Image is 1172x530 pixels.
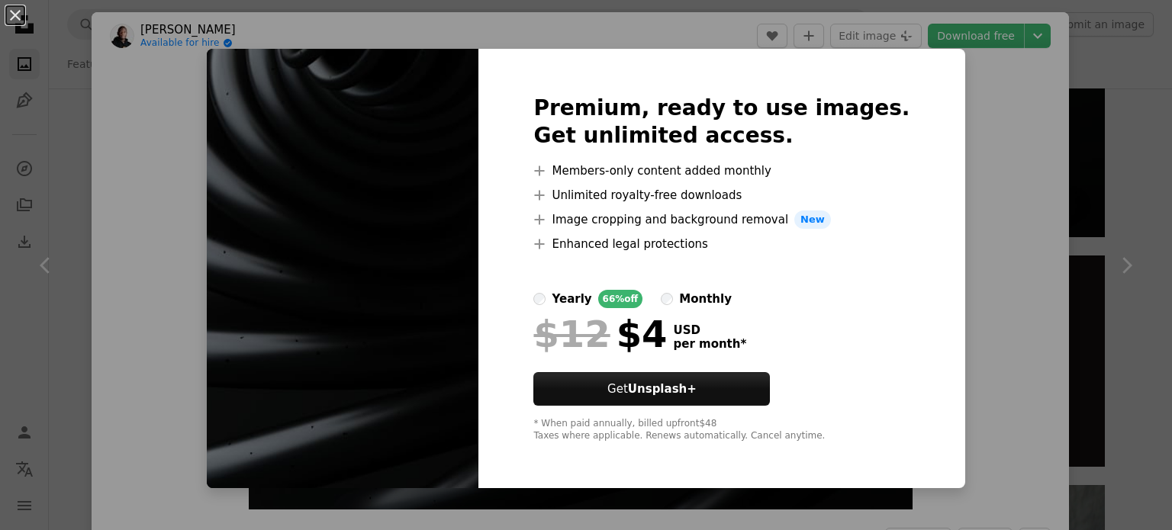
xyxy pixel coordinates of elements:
[533,235,910,253] li: Enhanced legal protections
[533,314,667,354] div: $4
[679,290,732,308] div: monthly
[628,382,697,396] strong: Unsplash+
[673,337,746,351] span: per month *
[533,314,610,354] span: $12
[661,293,673,305] input: monthly
[552,290,591,308] div: yearly
[533,95,910,149] h2: Premium, ready to use images. Get unlimited access.
[598,290,643,308] div: 66% off
[673,323,746,337] span: USD
[207,49,478,488] img: photo-1706708709028-9ed38f34115f
[533,372,770,406] button: GetUnsplash+
[533,418,910,442] div: * When paid annually, billed upfront $48 Taxes where applicable. Renews automatically. Cancel any...
[533,293,546,305] input: yearly66%off
[533,162,910,180] li: Members-only content added monthly
[794,210,831,229] span: New
[533,210,910,229] li: Image cropping and background removal
[533,186,910,204] li: Unlimited royalty-free downloads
